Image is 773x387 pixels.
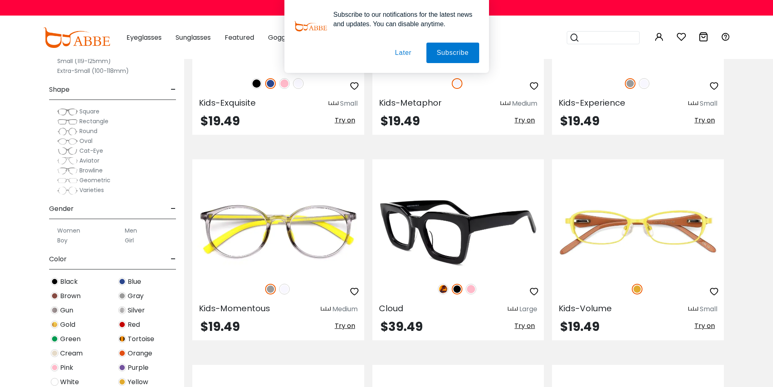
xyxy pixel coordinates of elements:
[79,147,103,155] span: Cat-Eye
[49,199,74,219] span: Gender
[639,78,649,89] img: Translucent
[60,349,83,358] span: Cream
[694,115,715,125] span: Try on
[514,115,535,125] span: Try on
[329,101,338,107] img: size ruler
[57,157,78,165] img: Aviator.png
[332,115,358,126] button: Try on
[192,189,364,275] img: Gray Kids-Momentous - Plastic ,Universal Bridge Fit
[700,304,717,314] div: Small
[118,378,126,386] img: Yellow
[171,80,176,100] span: -
[559,97,625,109] span: Kids-Experience
[51,364,59,371] img: Pink
[57,127,78,136] img: Round.png
[332,321,358,331] button: Try on
[57,186,78,195] img: Varieties.png
[508,306,518,312] img: size ruler
[57,147,78,155] img: Cat-Eye.png
[335,321,355,330] span: Try on
[385,43,421,63] button: Later
[625,78,636,89] img: Gray
[51,321,59,328] img: Gold
[51,292,59,300] img: Brown
[57,177,78,185] img: Geometric.png
[57,118,78,126] img: Rectangle.png
[60,306,73,315] span: Gun
[438,284,448,294] img: Leopard
[251,78,262,89] img: Black
[57,235,68,245] label: Boy
[379,303,403,314] span: Cloud
[60,291,81,301] span: Brown
[632,284,642,294] img: Yellow
[201,112,240,130] span: $19.49
[512,99,537,109] div: Medium
[340,99,358,109] div: Small
[60,320,75,330] span: Gold
[560,112,599,130] span: $19.49
[381,112,420,130] span: $19.49
[57,226,80,235] label: Women
[700,99,717,109] div: Small
[51,278,59,285] img: Black
[335,115,355,125] span: Try on
[279,284,290,294] img: Translucent
[128,377,148,387] span: Yellow
[118,278,126,285] img: Blue
[128,277,141,287] span: Blue
[519,304,537,314] div: Large
[426,43,479,63] button: Subscribe
[128,334,154,344] span: Tortoise
[118,335,126,343] img: Tortoise
[265,78,276,89] img: Blue
[57,167,78,175] img: Browline.png
[293,78,304,89] img: Translucent
[51,349,59,357] img: Cream
[60,377,79,387] span: White
[372,189,544,275] img: Black Cloud - Acetate ,Universal Bridge Fit
[171,249,176,269] span: -
[51,335,59,343] img: Green
[125,226,137,235] label: Men
[79,166,103,174] span: Browline
[327,10,479,29] div: Subscribe to our notifications for the latest news and updates. You can disable anytime.
[60,363,73,373] span: Pink
[694,321,715,330] span: Try on
[51,378,59,386] img: White
[49,249,67,269] span: Color
[688,306,698,312] img: size ruler
[118,292,126,300] img: Gray
[128,320,140,330] span: Red
[51,306,59,314] img: Gun
[199,303,270,314] span: Kids-Momentous
[560,318,599,335] span: $19.49
[118,364,126,371] img: Purple
[466,284,476,294] img: Pink
[452,78,462,89] img: Translucent
[688,101,698,107] img: size ruler
[118,321,126,328] img: Red
[118,306,126,314] img: Silver
[514,321,535,330] span: Try on
[79,117,108,125] span: Rectangle
[265,284,276,294] img: Gray
[60,334,81,344] span: Green
[79,107,99,115] span: Square
[321,306,331,312] img: size ruler
[279,78,290,89] img: Pink
[128,306,145,315] span: Silver
[49,80,70,100] span: Shape
[692,115,717,126] button: Try on
[79,137,92,145] span: Oval
[128,291,144,301] span: Gray
[128,363,149,373] span: Purple
[692,321,717,331] button: Try on
[79,127,97,135] span: Round
[552,189,724,275] img: Yellow Kids-Volume - Metal ,Adjust Nose Pads
[500,101,510,107] img: size ruler
[512,321,537,331] button: Try on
